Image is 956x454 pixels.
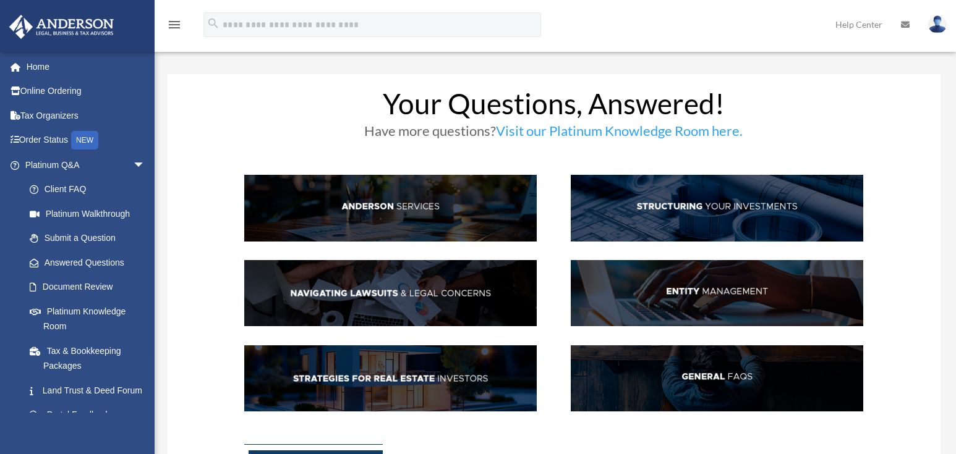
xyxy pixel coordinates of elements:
[17,250,164,275] a: Answered Questions
[207,17,220,30] i: search
[17,226,164,251] a: Submit a Question
[9,54,164,79] a: Home
[71,131,98,149] div: NEW
[9,103,164,128] a: Tax Organizers
[17,338,164,378] a: Tax & Bookkeeping Packages
[9,128,164,153] a: Order StatusNEW
[17,275,164,300] a: Document Review
[571,175,863,241] img: StructInv_hdr
[244,90,863,124] h1: Your Questions, Answered!
[244,345,537,411] img: StratsRE_hdr
[9,153,164,177] a: Platinum Q&Aarrow_drop_down
[244,260,537,326] img: NavLaw_hdr
[571,260,863,326] img: EntManag_hdr
[167,22,182,32] a: menu
[17,403,164,427] a: Portal Feedback
[167,17,182,32] i: menu
[9,79,164,104] a: Online Ordering
[244,124,863,144] h3: Have more questions?
[6,15,117,39] img: Anderson Advisors Platinum Portal
[244,175,537,241] img: AndServ_hdr
[133,153,158,178] span: arrow_drop_down
[17,201,164,226] a: Platinum Walkthrough
[17,299,164,338] a: Platinum Knowledge Room
[17,378,164,403] a: Land Trust & Deed Forum
[17,177,158,202] a: Client FAQ
[928,15,947,33] img: User Pic
[571,345,863,411] img: GenFAQ_hdr
[496,122,743,145] a: Visit our Platinum Knowledge Room here.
